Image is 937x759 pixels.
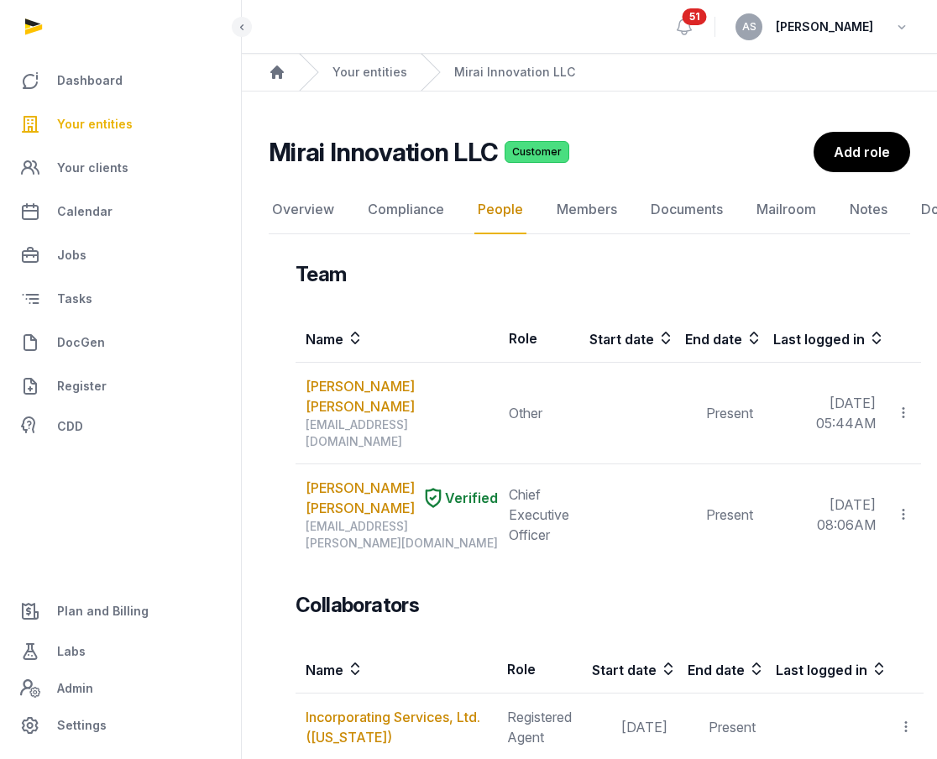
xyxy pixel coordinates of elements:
[454,64,575,81] a: Mirai Innovation LLC
[306,709,480,746] a: Incorporating Services, Ltd. ([US_STATE])
[13,322,228,363] a: DocGen
[582,646,678,694] th: Start date
[742,22,756,32] span: AS
[13,148,228,188] a: Your clients
[269,137,498,167] h2: Mirai Innovation LLC
[706,506,753,523] span: Present
[445,488,498,508] span: Verified
[766,646,888,694] th: Last logged in
[814,132,910,172] a: Add role
[816,395,876,432] span: [DATE] 05:44AM
[269,186,910,234] nav: Tabs
[296,592,419,619] h3: Collaborators
[13,591,228,631] a: Plan and Billing
[675,315,763,363] th: End date
[505,141,569,163] span: Customer
[296,261,347,288] h3: Team
[13,672,228,705] a: Admin
[683,8,707,25] span: 51
[709,719,756,735] span: Present
[57,601,149,621] span: Plan and Billing
[57,332,105,353] span: DocGen
[306,416,498,450] div: [EMAIL_ADDRESS][DOMAIN_NAME]
[499,315,579,363] th: Role
[57,376,107,396] span: Register
[13,235,228,275] a: Jobs
[499,464,579,566] td: Chief Executive Officer
[57,715,107,735] span: Settings
[57,416,83,437] span: CDD
[57,202,113,222] span: Calendar
[57,114,133,134] span: Your entities
[306,376,498,416] a: [PERSON_NAME] [PERSON_NAME]
[57,641,86,662] span: Labs
[735,13,762,40] button: AS
[499,363,579,464] td: Other
[57,245,86,265] span: Jobs
[474,186,526,234] a: People
[296,646,497,694] th: Name
[57,71,123,91] span: Dashboard
[306,478,415,518] a: [PERSON_NAME] [PERSON_NAME]
[13,191,228,232] a: Calendar
[13,279,228,319] a: Tasks
[13,410,228,443] a: CDD
[553,186,620,234] a: Members
[776,17,873,37] span: [PERSON_NAME]
[242,54,937,92] nav: Breadcrumb
[706,405,753,421] span: Present
[364,186,448,234] a: Compliance
[579,315,675,363] th: Start date
[57,678,93,699] span: Admin
[497,646,582,694] th: Role
[13,631,228,672] a: Labs
[13,366,228,406] a: Register
[846,186,891,234] a: Notes
[753,186,819,234] a: Mailroom
[57,158,128,178] span: Your clients
[13,705,228,746] a: Settings
[817,496,876,533] span: [DATE] 08:06AM
[306,518,498,552] div: [EMAIL_ADDRESS][PERSON_NAME][DOMAIN_NAME]
[296,315,499,363] th: Name
[13,104,228,144] a: Your entities
[678,646,766,694] th: End date
[13,60,228,101] a: Dashboard
[763,315,886,363] th: Last logged in
[269,186,338,234] a: Overview
[332,64,407,81] a: Your entities
[647,186,726,234] a: Documents
[57,289,92,309] span: Tasks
